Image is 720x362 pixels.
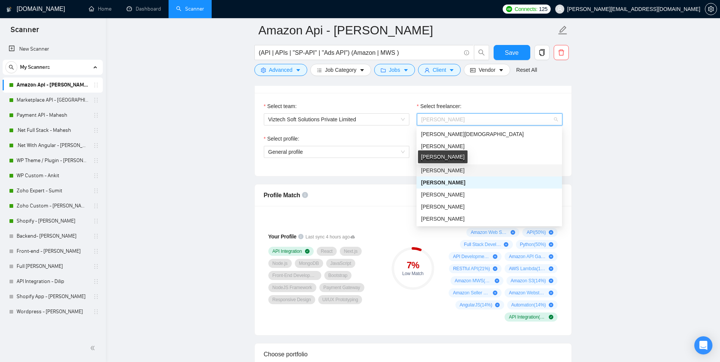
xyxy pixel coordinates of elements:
span: Client [433,66,446,74]
span: search [474,49,489,56]
div: Open Intercom Messenger [694,336,712,354]
span: Front-End Development [273,272,317,278]
span: info-circle [464,50,469,55]
span: React [321,248,333,254]
span: Advanced [269,66,293,74]
span: setting [705,6,717,12]
span: holder [93,82,99,88]
span: caret-down [403,67,409,73]
span: API ( 50 %) [526,229,546,235]
button: Save [494,45,530,60]
a: Amazon Api - [PERSON_NAME] [17,77,88,93]
span: Viztech Soft Solutions Private Limited [268,114,405,125]
img: upwork-logo.png [506,6,512,12]
span: holder [93,309,99,315]
span: folder [381,67,386,73]
input: Scanner name... [259,21,556,40]
span: JavaScript [330,260,351,266]
span: holder [93,263,99,269]
li: My Scanners [3,60,103,319]
span: Scanner [5,24,45,40]
span: plus-circle [511,230,515,235]
span: Automation ( 14 %) [511,302,546,308]
span: holder [93,233,99,239]
a: Marketplace API - [GEOGRAPHIC_DATA] [17,93,88,108]
span: info-circle [298,234,303,239]
span: Bootstrap [328,272,348,278]
span: [PERSON_NAME] [421,179,465,186]
span: [PERSON_NAME] [421,116,465,122]
button: search [5,61,17,73]
span: Payment Gateway [324,285,360,291]
span: delete [554,49,568,56]
span: Job Category [325,66,356,74]
input: Search Freelance Jobs... [259,48,461,57]
span: Amazon S3 ( 14 %) [511,278,546,284]
span: [PERSON_NAME] [421,143,465,149]
a: WP Custom - Ankit [17,168,88,183]
span: check-circle [549,315,553,319]
span: holder [93,158,99,164]
label: Select freelancer: [417,102,461,110]
button: idcardVendorcaret-down [464,64,510,76]
a: New Scanner [9,42,97,57]
span: plus-circle [493,291,497,295]
a: .Net Full Stack - Mahesh [17,123,88,138]
span: copy [535,49,549,56]
span: holder [93,97,99,103]
span: [PERSON_NAME] [421,204,465,210]
button: settingAdvancedcaret-down [254,64,307,76]
a: .Net With Angular - [PERSON_NAME] [17,138,88,153]
a: dashboardDashboard [127,6,161,12]
span: 125 [539,5,547,13]
span: Jobs [389,66,400,74]
span: MongoDB [299,260,319,266]
span: plus-circle [493,266,497,271]
span: holder [93,142,99,149]
span: info-circle [302,192,308,198]
span: Last sync 4 hours ago [305,234,355,241]
a: Backend- [PERSON_NAME] [17,229,88,244]
span: user [557,6,562,12]
span: [PERSON_NAME] [421,167,465,173]
button: copy [534,45,550,60]
span: General profile [268,146,405,158]
span: plus-circle [549,303,553,307]
span: Profile Match [264,192,300,198]
a: API Integration - Dilip [17,274,88,289]
img: logo [6,3,12,15]
a: setting [705,6,717,12]
a: homeHome [89,6,111,12]
span: holder [93,188,99,194]
span: user [424,67,430,73]
span: Amazon API Gateway ( 21 %) [509,254,546,260]
a: Front-end - [PERSON_NAME] [17,244,88,259]
span: Amazon Seller Central ( 14 %) [453,290,490,296]
span: Amazon MWS ( 14 %) [455,278,492,284]
span: plus-circle [549,230,553,235]
button: folderJobscaret-down [374,64,415,76]
span: holder [93,127,99,133]
span: caret-down [499,67,504,73]
span: check-circle [305,249,310,254]
span: plus-circle [504,242,508,247]
span: Save [505,48,519,57]
span: holder [93,218,99,224]
a: Full [PERSON_NAME] [17,259,88,274]
span: AWS Lambda ( 14 %) [509,266,546,272]
a: Payment API - Mahesh [17,108,88,123]
button: delete [554,45,569,60]
span: Amazon Web Services ( 57 %) [471,229,508,235]
span: API Development ( 29 %) [453,254,490,260]
button: barsJob Categorycaret-down [310,64,371,76]
span: setting [261,67,266,73]
span: Connects: [515,5,537,13]
span: plus-circle [549,242,553,247]
span: double-left [90,344,98,352]
span: Full Stack Development ( 50 %) [464,241,501,248]
button: userClientcaret-down [418,64,461,76]
span: Python ( 50 %) [520,241,546,248]
span: Responsive Design [273,297,311,303]
span: Vendor [478,66,495,74]
span: holder [93,203,99,209]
